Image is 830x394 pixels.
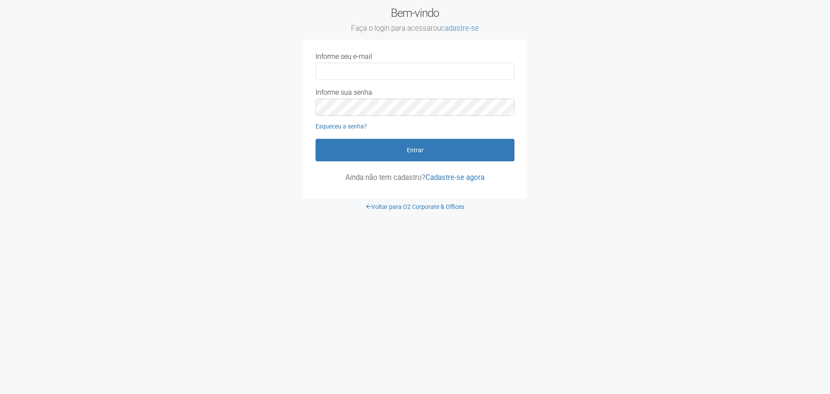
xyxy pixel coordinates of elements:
[303,24,527,33] small: Faça o login para acessar
[316,139,514,161] button: Entrar
[441,24,479,32] a: cadastre-se
[316,173,514,181] p: Ainda não tem cadastro?
[366,203,464,210] a: Voltar para O2 Corporate & Offices
[316,89,372,96] label: Informe sua senha
[433,24,479,32] span: ou
[425,173,485,182] a: Cadastre-se agora
[316,53,372,61] label: Informe seu e-mail
[316,123,367,130] a: Esqueceu a senha?
[303,6,527,33] h2: Bem-vindo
